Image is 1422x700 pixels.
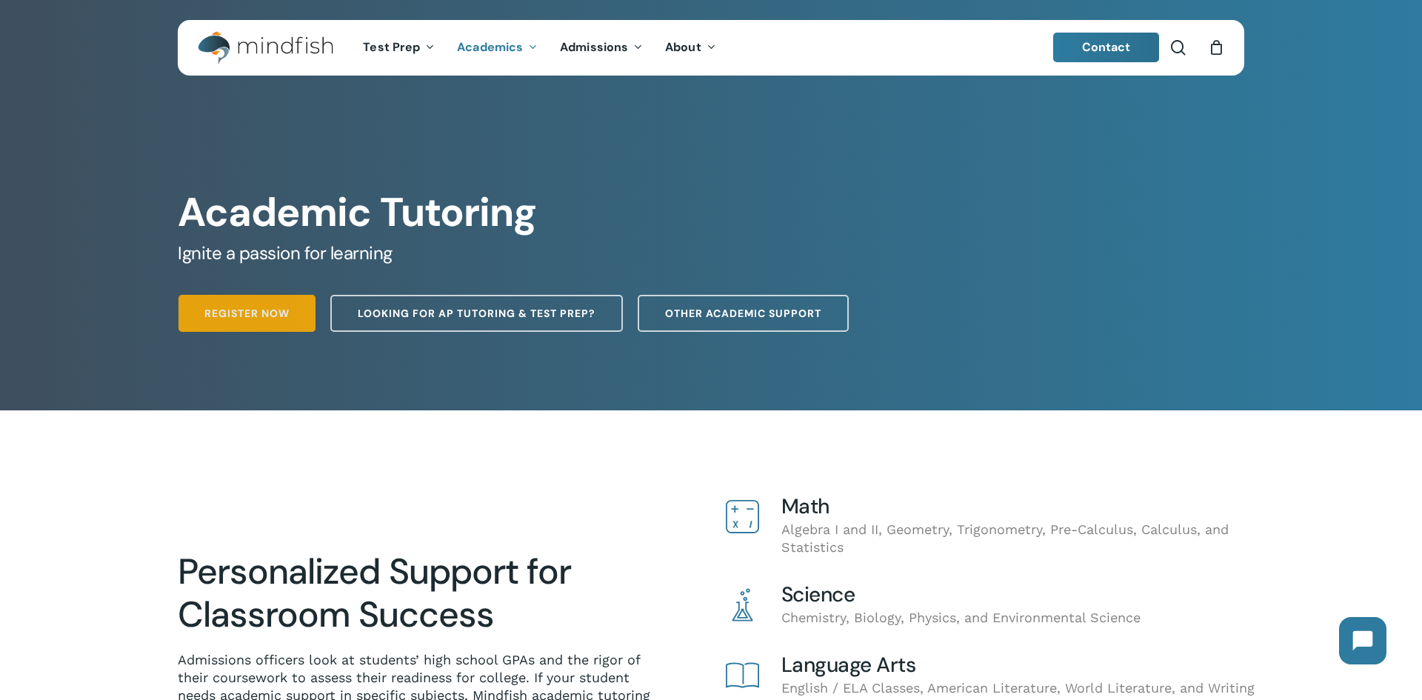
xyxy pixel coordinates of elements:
span: Test Prep [363,39,420,55]
h4: Language Arts [781,654,1270,676]
span: Looking for AP Tutoring & Test Prep? [358,306,595,321]
a: Test Prep [352,41,446,54]
a: Contact [1053,33,1160,62]
a: Other Academic Support [638,295,849,332]
a: Admissions [549,41,654,54]
span: Academics [457,39,523,55]
div: Chemistry, Biology, Physics, and Environmental Science [781,584,1270,627]
a: Looking for AP Tutoring & Test Prep? [330,295,623,332]
h4: Science [781,584,1270,606]
span: Other Academic Support [665,306,821,321]
span: Register Now [204,306,290,321]
div: Algebra I and II, Geometry, Trigonometry, Pre-Calculus, Calculus, and Statistics [781,496,1270,556]
iframe: Chatbot [1324,602,1401,679]
h2: Personalized Support for Classroom Success [178,550,654,636]
a: Academics [446,41,549,54]
h5: Ignite a passion for learning [178,241,1244,265]
a: Cart [1208,39,1224,56]
nav: Main Menu [352,20,727,76]
span: Contact [1082,39,1131,55]
a: About [654,41,727,54]
h1: Academic Tutoring [178,189,1244,236]
span: Admissions [560,39,628,55]
a: Register Now [178,295,316,332]
h4: Math [781,496,1270,518]
header: Main Menu [178,20,1244,76]
span: About [665,39,701,55]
